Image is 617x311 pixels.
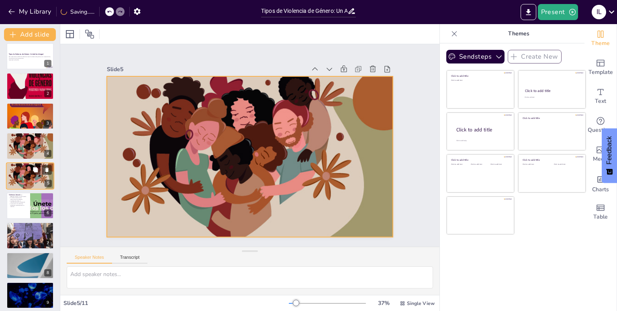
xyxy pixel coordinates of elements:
div: Click to add title [523,116,580,119]
div: Add text boxes [584,82,617,111]
button: Delete Slide [42,135,51,145]
button: Duplicate Slide [31,105,40,115]
div: 5 [45,180,52,187]
button: Duplicate Slide [31,195,40,205]
span: Media [593,155,609,164]
div: 1 [44,60,51,67]
button: Duplicate Slide [31,165,40,174]
div: 4 [6,133,54,159]
div: 37 % [374,299,393,307]
div: Click to add title [451,74,509,78]
div: Get real-time input from your audience [584,111,617,140]
div: 8 [6,252,54,279]
div: 4 [44,150,51,157]
div: Click to add title [525,88,578,93]
strong: Tipos de Violencia de Género: Un Análisis Integral [9,53,43,55]
div: Slide 5 [149,14,333,102]
button: My Library [6,5,55,18]
div: 7 [44,239,51,247]
div: 7 [6,222,54,249]
button: Feedback - Show survey [602,128,617,183]
button: Delete Slide [42,105,51,115]
button: Duplicate Slide [31,135,40,145]
div: Click to add text [451,80,509,82]
div: 8 [44,269,51,276]
div: 6 [44,209,51,217]
div: Click to add text [490,164,509,166]
div: 3 [6,103,54,129]
button: Delete Slide [42,165,52,174]
div: Change the overall theme [584,24,617,53]
button: Present [538,4,578,20]
div: Click to add title [451,158,509,162]
div: Click to add text [554,164,579,166]
button: Delete Slide [42,75,51,85]
button: Duplicate Slide [31,75,40,85]
span: Charts [592,185,609,194]
span: Text [595,97,606,106]
span: Position [85,29,94,39]
button: Sendsteps [446,50,505,63]
span: Questions [588,126,614,135]
div: Add charts and graphs [584,169,617,198]
button: Speaker Notes [67,255,112,264]
div: Add images, graphics, shapes or video [584,140,617,169]
button: Create New [508,50,562,63]
button: Export to PowerPoint [521,4,536,20]
div: Add a table [584,198,617,227]
div: Click to add body [456,140,507,142]
div: Slide 5 / 11 [63,299,289,307]
div: 5 [6,162,54,190]
div: Saving...... [61,8,94,16]
button: Duplicate Slide [31,45,40,55]
div: 9 [6,282,54,309]
p: Esta presentación aborda los diferentes tipos de violencia de género, sus consecuencias y la impo... [9,56,51,59]
button: Delete Slide [42,225,51,234]
div: 9 [44,299,51,306]
button: Delete Slide [42,195,51,205]
p: Generated with [URL] [9,59,51,61]
div: Click to add title [523,158,580,162]
p: La educación sobre el consentimiento es fundamental. [9,200,28,203]
div: Click to add text [451,164,469,166]
button: Duplicate Slide [31,255,40,264]
div: I L [592,5,606,19]
p: Themes [461,24,576,43]
div: 3 [44,120,51,127]
div: Add ready made slides [584,53,617,82]
button: Delete Slide [42,255,51,264]
button: Transcript [112,255,148,264]
div: 2 [44,90,51,97]
button: I L [592,4,606,20]
p: La violencia sexual tiene repercusiones psicológicas. [9,197,28,200]
p: La promoción de relaciones respetuosas puede prevenir la violencia. [9,203,28,207]
div: 6 [6,192,54,219]
span: Feedback [606,136,613,164]
span: Theme [591,39,610,48]
div: 2 [6,73,54,99]
div: Click to add title [456,127,508,133]
p: Violencia Sexual [9,194,28,196]
input: Insert title [261,5,347,17]
span: Template [588,68,613,77]
div: Click to add text [471,164,489,166]
div: Click to add text [525,96,578,98]
p: La violencia sexual abarca [MEDICAL_DATA] no consensuados. [9,194,28,197]
button: Add slide [4,28,56,41]
button: Delete Slide [42,284,51,294]
span: Table [593,213,608,221]
span: Single View [407,300,435,307]
div: Click to add text [523,164,548,166]
div: Layout [63,28,76,41]
div: 1 [6,43,54,70]
button: Duplicate Slide [31,225,40,234]
button: Delete Slide [42,45,51,55]
button: Duplicate Slide [31,284,40,294]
